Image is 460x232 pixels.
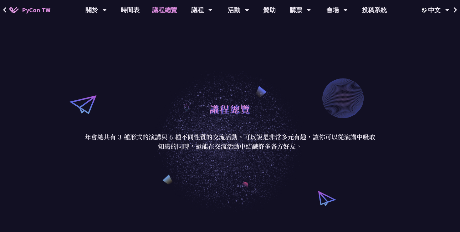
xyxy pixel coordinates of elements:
[422,8,428,13] img: Locale Icon
[3,2,57,18] a: PyCon TW
[209,99,251,118] h1: 議程總覽
[84,132,376,151] p: 年會總共有 3 種形式的演講與 6 種不同性質的交流活動。可以說是非常多元有趣，讓你可以從演講中吸取知識的同時，還能在交流活動中結識許多各方好友。
[22,5,50,15] span: PyCon TW
[9,7,19,13] img: Home icon of PyCon TW 2025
